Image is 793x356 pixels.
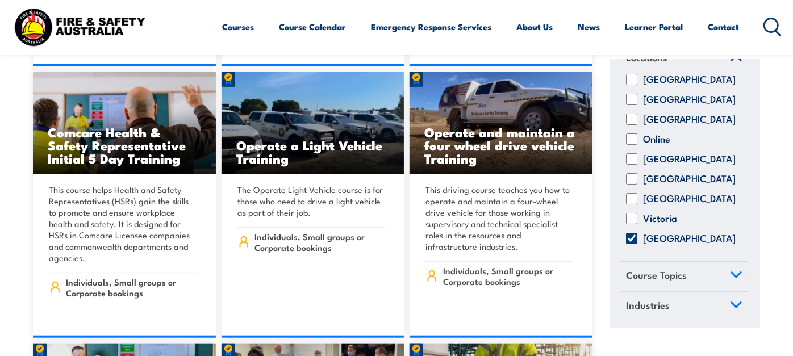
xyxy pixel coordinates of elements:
h3: Operate a Light Vehicle Training [236,139,390,165]
label: Online [643,133,670,145]
a: News [578,13,600,40]
a: About Us [517,13,553,40]
span: Course Topics [626,267,687,283]
a: Operate and maintain a four wheel drive vehicle Training [410,72,592,174]
img: Operate a Light Vehicle TRAINING (1) [222,72,404,174]
a: Courses [223,13,254,40]
p: This course helps Health and Safety Representatives (HSRs) gain the skills to promote and ensure ... [49,184,197,263]
span: Individuals, Small groups or Corporate bookings [66,277,197,298]
a: Industries [621,291,748,321]
label: [GEOGRAPHIC_DATA] [643,94,736,105]
p: The Operate Light Vehicle course is for those who need to drive a light vehicle as part of their ... [237,184,385,218]
span: Individuals, Small groups or Corporate bookings [443,265,573,287]
a: Operate a Light Vehicle Training [222,72,404,174]
img: Operate and Maintain a Four Wheel Drive Vehicle TRAINING (1) [410,72,592,174]
h3: Comcare Health & Safety Representative Initial 5 Day Training [48,125,201,165]
span: Industries [626,297,670,312]
a: Course Topics [621,262,748,291]
label: [GEOGRAPHIC_DATA] [643,193,736,204]
a: Contact [708,13,740,40]
a: Comcare Health & Safety Representative Initial 5 Day Training [33,72,216,174]
h3: Operate and maintain a four wheel drive vehicle Training [424,125,578,165]
a: Emergency Response Services [372,13,492,40]
label: Victoria [643,213,677,224]
label: [GEOGRAPHIC_DATA] [643,233,736,244]
label: [GEOGRAPHIC_DATA] [643,74,736,85]
a: Course Calendar [279,13,347,40]
img: Comcare Health & Safety Representative Initial 5 Day TRAINING [33,72,216,174]
p: This driving course teaches you how to operate and maintain a four-wheel drive vehicle for those ... [425,184,573,252]
label: [GEOGRAPHIC_DATA] [643,153,736,165]
label: [GEOGRAPHIC_DATA] [643,173,736,185]
a: Learner Portal [625,13,683,40]
label: [GEOGRAPHIC_DATA] [643,114,736,125]
span: Individuals, Small groups or Corporate bookings [254,231,385,253]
